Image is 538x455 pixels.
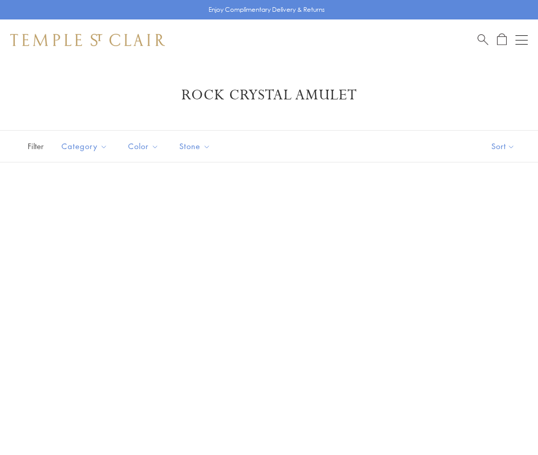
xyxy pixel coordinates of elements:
[54,135,115,158] button: Category
[468,131,538,162] button: Show sort by
[497,33,507,46] a: Open Shopping Bag
[10,34,165,46] img: Temple St. Clair
[209,5,325,15] p: Enjoy Complimentary Delivery & Returns
[172,135,218,158] button: Stone
[123,140,167,153] span: Color
[26,86,512,105] h1: Rock Crystal Amulet
[515,34,528,46] button: Open navigation
[56,140,115,153] span: Category
[174,140,218,153] span: Stone
[120,135,167,158] button: Color
[478,33,488,46] a: Search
